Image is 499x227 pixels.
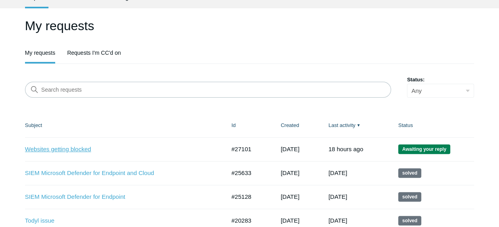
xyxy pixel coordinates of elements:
[25,82,391,98] input: Search requests
[281,217,299,224] time: 09/20/2024, 15:11
[25,16,474,35] h1: My requests
[398,216,421,225] span: This request has been solved
[223,113,273,137] th: Id
[281,146,299,152] time: 08/06/2025, 16:15
[223,137,273,161] td: #27101
[328,193,347,200] time: 06/17/2025, 09:02
[398,192,421,202] span: This request has been solved
[25,169,214,178] a: SIEM Microsoft Defender for Endpoint and Cloud
[390,113,474,137] th: Status
[328,122,355,128] a: Last activity▼
[398,144,450,154] span: We are waiting for you to respond
[223,185,273,209] td: #25128
[407,76,474,84] label: Status:
[281,193,299,200] time: 05/27/2025, 16:13
[328,169,347,176] time: 07/16/2025, 10:02
[328,217,347,224] time: 10/20/2024, 11:02
[25,113,223,137] th: Subject
[281,169,299,176] time: 06/23/2025, 13:42
[25,216,214,225] a: Todyl issue
[328,146,363,152] time: 08/10/2025, 18:01
[25,192,214,202] a: SIEM Microsoft Defender for Endpoint
[25,145,214,154] a: Websites getting blocked
[25,44,55,62] a: My requests
[223,161,273,185] td: #25633
[67,44,121,62] a: Requests I'm CC'd on
[281,122,299,128] a: Created
[356,122,360,128] span: ▼
[398,168,421,178] span: This request has been solved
